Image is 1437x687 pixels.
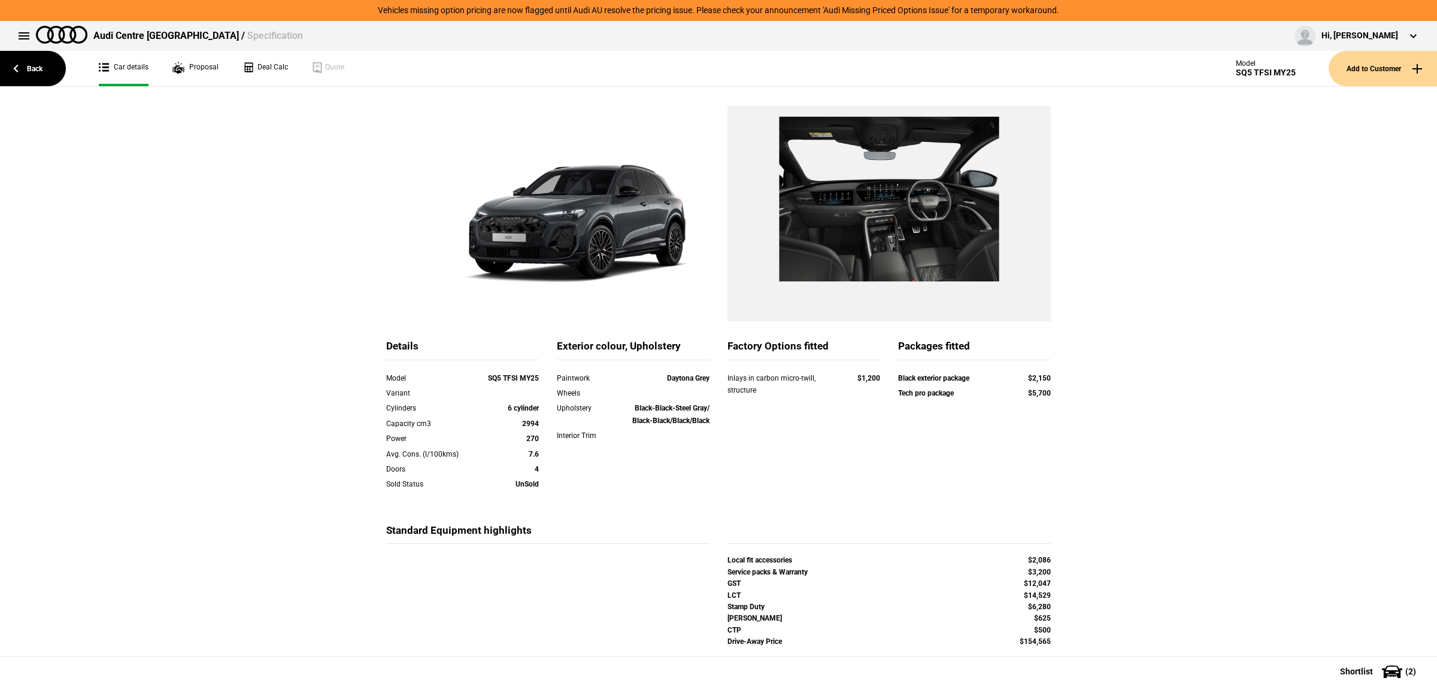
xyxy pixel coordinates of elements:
div: Upholstery [557,402,618,414]
strong: GST [727,579,741,588]
strong: $14,529 [1024,591,1051,600]
strong: 7.6 [529,450,539,458]
button: Add to Customer [1329,51,1437,86]
strong: Black exterior package [898,374,969,382]
strong: UnSold [516,480,539,488]
strong: $625 [1034,614,1051,622]
strong: Local fit accessories [727,556,792,564]
div: Power [386,433,478,445]
div: SQ5 TFSI MY25 [1236,68,1296,78]
div: Capacity cm3 [386,418,478,430]
strong: $6,280 [1028,603,1051,611]
div: Packages fitted [898,339,1051,360]
a: Proposal [172,51,219,86]
div: Wheels [557,387,618,399]
strong: Drive-Away Price [727,637,782,646]
div: Factory Options fitted [727,339,880,360]
strong: Stamp Duty [727,603,765,611]
div: Variant [386,387,478,399]
strong: SQ5 TFSI MY25 [488,374,539,382]
strong: Daytona Grey [667,374,710,382]
span: Specification [247,30,303,41]
div: Inlays in carbon micro-twill, structure [727,372,835,397]
strong: $2,150 [1028,374,1051,382]
strong: $1,200 [857,374,880,382]
strong: Tech pro package [898,389,954,397]
strong: Black-Black-Steel Gray/ Black-Black/Black/Black [632,404,710,424]
div: Hi, [PERSON_NAME] [1321,30,1398,42]
div: Sold Status [386,478,478,490]
span: ( 2 ) [1405,667,1416,676]
a: Deal Calc [242,51,288,86]
div: Paintwork [557,372,618,384]
strong: LCT [727,591,741,600]
div: Audi Centre [GEOGRAPHIC_DATA] / [93,29,303,42]
strong: Service packs & Warranty [727,568,808,576]
strong: $2,086 [1028,556,1051,564]
span: Shortlist [1340,667,1373,676]
div: Interior Trim [557,430,618,442]
strong: $500 [1034,626,1051,634]
div: Avg. Cons. (l/100kms) [386,448,478,460]
div: Model [386,372,478,384]
div: Cylinders [386,402,478,414]
strong: 2994 [522,420,539,428]
div: Doors [386,463,478,475]
strong: $3,200 [1028,568,1051,576]
strong: $154,565 [1020,637,1051,646]
strong: $5,700 [1028,389,1051,397]
div: Details [386,339,539,360]
strong: 6 cylinder [508,404,539,412]
a: Car details [99,51,148,86]
strong: 4 [535,465,539,473]
strong: [PERSON_NAME] [727,614,782,622]
div: Standard Equipment highlights [386,524,710,545]
div: Model [1236,59,1296,68]
strong: 270 [526,434,539,443]
strong: $12,047 [1024,579,1051,588]
button: Shortlist(2) [1322,656,1437,686]
div: Exterior colour, Upholstery [557,339,710,360]
strong: CTP [727,626,741,634]
img: audi.png [36,26,87,44]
